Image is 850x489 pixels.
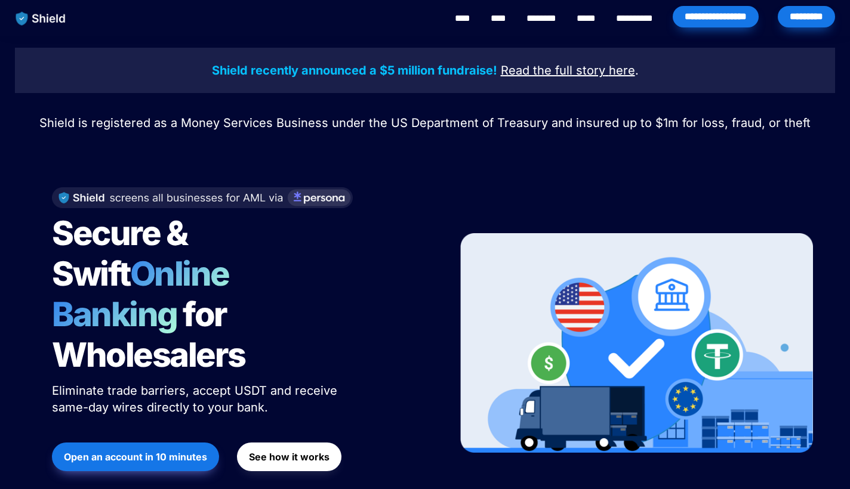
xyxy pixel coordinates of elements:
button: Open an account in 10 minutes [52,442,219,471]
span: Eliminate trade barriers, accept USDT and receive same-day wires directly to your bank. [52,383,341,414]
span: for Wholesalers [52,294,245,375]
a: See how it works [237,437,341,477]
span: Shield is registered as a Money Services Business under the US Department of Treasury and insured... [39,116,811,130]
a: here [609,65,635,77]
span: Online Banking [52,253,241,335]
img: website logo [10,6,72,31]
strong: Shield recently announced a $5 million fundraise! [212,63,497,78]
a: Read the full story [501,65,605,77]
strong: See how it works [249,451,329,463]
strong: Open an account in 10 minutes [64,451,207,463]
a: Open an account in 10 minutes [52,437,219,477]
u: here [609,63,635,78]
u: Read the full story [501,63,605,78]
button: See how it works [237,442,341,471]
span: Secure & Swift [52,213,193,294]
span: . [635,63,639,78]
